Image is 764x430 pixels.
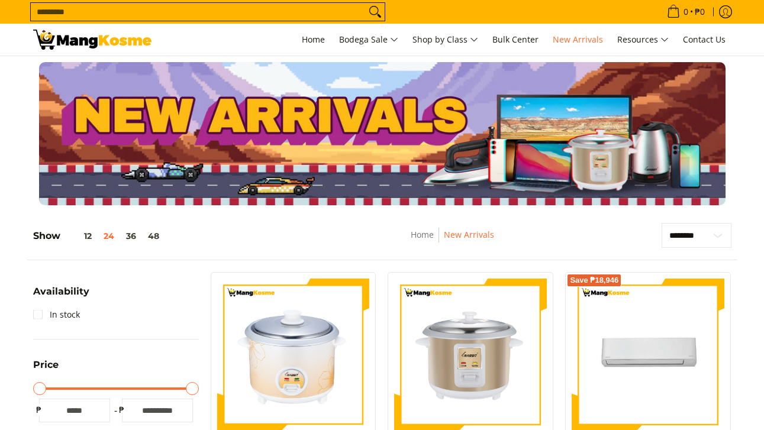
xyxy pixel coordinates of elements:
[33,404,45,416] span: ₱
[492,34,539,45] span: Bulk Center
[366,3,385,21] button: Search
[302,34,325,45] span: Home
[120,231,142,241] button: 36
[33,230,165,242] h5: Show
[142,231,165,241] button: 48
[412,33,478,47] span: Shop by Class
[547,24,609,56] a: New Arrivals
[33,305,80,324] a: In stock
[33,360,59,379] summary: Open
[296,24,331,56] a: Home
[98,231,120,241] button: 24
[116,404,128,416] span: ₱
[407,24,484,56] a: Shop by Class
[611,24,675,56] a: Resources
[553,34,603,45] span: New Arrivals
[693,8,707,16] span: ₱0
[682,8,690,16] span: 0
[617,33,669,47] span: Resources
[677,24,731,56] a: Contact Us
[33,360,59,370] span: Price
[486,24,544,56] a: Bulk Center
[663,5,708,18] span: •
[33,287,89,305] summary: Open
[570,277,618,284] span: Save ₱18,946
[163,24,731,56] nav: Main Menu
[411,229,434,240] a: Home
[33,30,151,50] img: New Arrivals: Fresh Release from The Premium Brands l Mang Kosme
[60,231,98,241] button: 12
[333,24,404,56] a: Bodega Sale
[339,33,398,47] span: Bodega Sale
[444,229,494,240] a: New Arrivals
[683,34,726,45] span: Contact Us
[331,228,573,254] nav: Breadcrumbs
[33,287,89,296] span: Availability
